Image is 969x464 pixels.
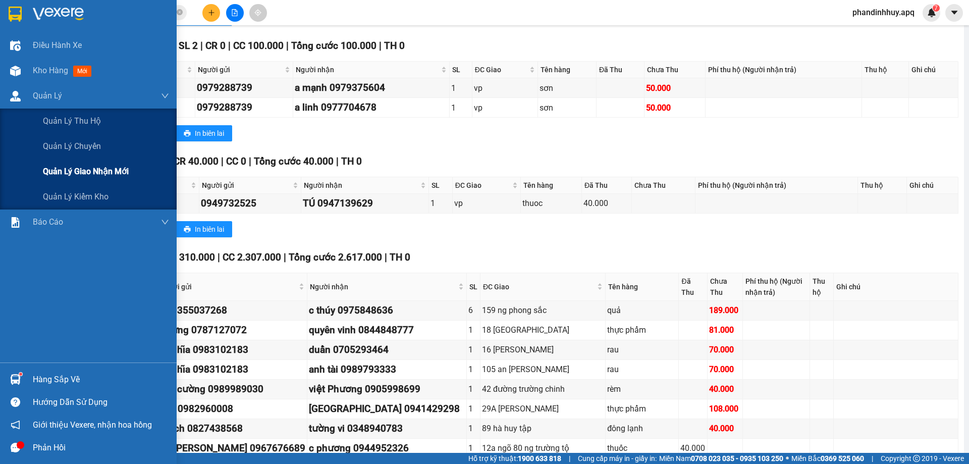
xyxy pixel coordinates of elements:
div: c phương 0944952326 [309,441,465,456]
div: đông lạnh [607,422,677,435]
span: down [161,92,169,100]
div: [GEOGRAPHIC_DATA] 0941429298 [309,401,465,417]
span: | [286,40,289,51]
span: Quản lý chuyến [43,140,101,152]
sup: 7 [933,5,940,12]
th: Đã Thu [679,273,708,301]
span: copyright [913,455,920,462]
div: 16 [PERSON_NAME] [482,343,604,356]
img: logo [5,55,14,105]
span: CR 0 [205,40,226,51]
span: | [249,156,251,167]
div: 50.000 [646,82,704,94]
div: khách 0827438568 [158,421,305,436]
span: Báo cáo [33,216,63,228]
div: 1 [468,422,478,435]
div: a hưng 0787127072 [158,323,305,338]
span: CR 310.000 [165,251,215,263]
div: thực phẩm [607,402,677,415]
div: sơn [540,101,595,114]
span: CC 0 [226,156,246,167]
strong: 0708 023 035 - 0935 103 250 [691,454,783,462]
div: 1 [468,442,478,454]
span: Miền Nam [659,453,783,464]
span: close-circle [177,9,183,15]
div: 1 [451,82,470,94]
img: warehouse-icon [10,40,21,51]
span: Tổng cước 2.617.000 [289,251,382,263]
th: Thu hộ [862,62,909,78]
span: notification [11,420,20,430]
span: CR 40.000 [174,156,219,167]
div: kh 0355037268 [158,303,305,318]
div: anh cường 0989989030 [158,382,305,397]
div: 159 ng phong sắc [482,304,604,317]
span: Cung cấp máy in - giấy in: [578,453,657,464]
button: printerIn biên lai [176,125,232,141]
span: Quản lý thu hộ [43,115,101,127]
img: warehouse-icon [10,66,21,76]
span: SL 2 [179,40,198,51]
th: Chưa Thu [708,273,743,301]
span: | [200,40,203,51]
div: a nghĩa 0983102183 [158,362,305,377]
div: 50.000 [646,101,704,114]
span: ⚪️ [786,456,789,460]
div: thuốc [607,442,677,454]
div: a linh 0977704678 [295,100,447,115]
span: phandinhhuy.apq [844,6,923,19]
span: Người nhận [304,180,418,191]
img: logo-vxr [9,7,22,22]
th: Ghi chú [907,177,958,194]
div: 18 [GEOGRAPHIC_DATA] [482,324,604,336]
div: 108.000 [709,402,741,415]
button: file-add [226,4,244,22]
span: | [284,251,286,263]
div: anh tài 0989793333 [309,362,465,377]
div: vp [474,82,536,94]
span: caret-down [950,8,959,17]
span: Người gửi [202,180,291,191]
th: SL [450,62,472,78]
th: Chưa Thu [644,62,706,78]
div: cty [PERSON_NAME] 0967676689 [158,441,305,456]
div: 40.000 [709,422,741,435]
div: vp [454,197,519,210]
span: | [379,40,382,51]
div: TÚ 0947139629 [303,196,427,211]
button: printerIn biên lai [176,221,232,237]
img: warehouse-icon [10,374,21,385]
div: a mạnh 0979375604 [295,80,447,95]
div: 12a ngõ 80 ng trường tộ [482,442,604,454]
th: Phí thu hộ (Người nhận trả) [743,273,810,301]
span: Người nhận [296,64,439,75]
span: Tổng cước 100.000 [291,40,376,51]
span: [GEOGRAPHIC_DATA], [GEOGRAPHIC_DATA] ↔ [GEOGRAPHIC_DATA] [15,43,90,77]
div: a tư 0982960008 [158,401,305,417]
strong: CHUYỂN PHÁT NHANH AN PHÚ QUÝ [17,8,89,41]
img: icon-new-feature [927,8,936,17]
sup: 1 [19,373,22,376]
span: Kho hàng [33,66,68,75]
span: Quản Lý [33,89,62,102]
th: SL [467,273,480,301]
span: | [336,156,339,167]
img: solution-icon [10,217,21,228]
div: tường vi 0348940783 [309,421,465,436]
th: Ghi chú [834,273,958,301]
th: SL [429,177,453,194]
div: c thúy 0975848636 [309,303,465,318]
span: Người nhận [310,281,456,292]
div: rau [607,363,677,376]
span: Hỗ trợ kỹ thuật: [468,453,561,464]
span: 7 [934,5,938,12]
span: Người gửi [159,281,297,292]
img: warehouse-icon [10,91,21,101]
div: 1 [468,324,478,336]
button: caret-down [945,4,963,22]
span: | [228,40,231,51]
span: ĐC Giao [483,281,595,292]
div: sơn [540,82,595,94]
span: close-circle [177,8,183,18]
th: Thu hộ [858,177,907,194]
